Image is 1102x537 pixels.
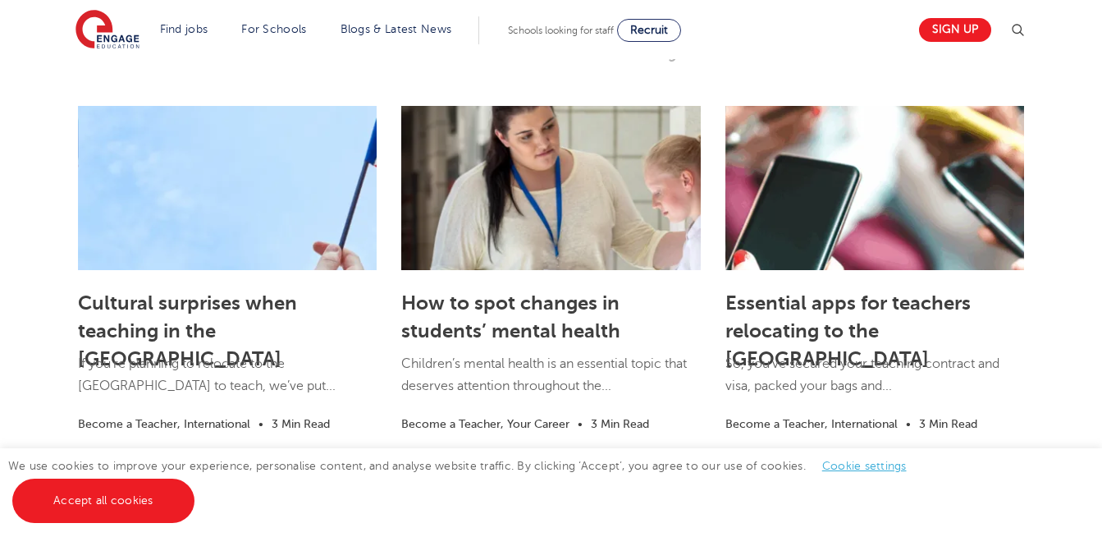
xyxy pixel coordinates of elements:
img: Engage Education [75,10,139,51]
li: 3 Min Read [591,415,649,434]
li: • [569,415,591,434]
span: We use cookies to improve your experience, personalise content, and analyse website traffic. By c... [8,460,923,507]
a: Recruit [617,19,681,42]
p: Children’s mental health is an essential topic that deserves attention throughout the... [401,353,700,413]
li: • [898,415,919,434]
a: Cookie settings [822,460,907,472]
li: Become a Teacher, International [725,415,898,434]
a: Find jobs [160,23,208,35]
span: Recruit [630,24,668,36]
a: Blogs & Latest News [341,23,452,35]
li: 3 Min Read [919,415,977,434]
a: Cultural surprises when teaching in the [GEOGRAPHIC_DATA] [78,291,297,370]
span: Schools looking for staff [508,25,614,36]
a: Essential apps for teachers relocating to the [GEOGRAPHIC_DATA] [725,291,971,370]
li: Become a Teacher, International [78,415,250,434]
li: • [250,415,272,434]
p: So, you’ve secured your teaching contract and visa, packed your bags and... [725,353,1024,413]
a: Accept all cookies [12,479,194,523]
p: If you’re planning to relocate to the [GEOGRAPHIC_DATA] to teach, we’ve put... [78,353,377,413]
a: For Schools [241,23,306,35]
a: Sign up [919,18,991,42]
li: Become a Teacher, Your Career [401,415,569,434]
li: 3 Min Read [272,415,330,434]
a: How to spot changes in students’ mental health [401,291,620,342]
